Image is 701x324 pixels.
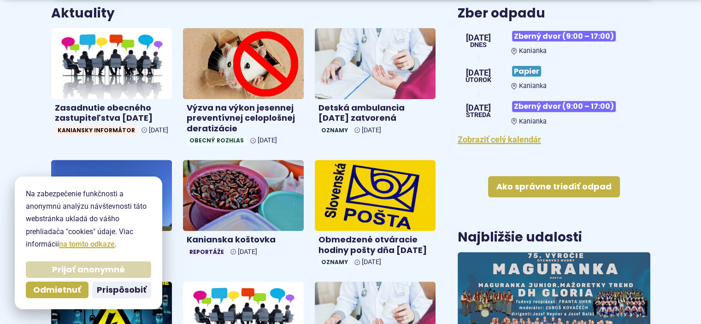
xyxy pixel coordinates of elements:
[26,188,151,250] p: Na zabezpečenie funkčnosti a anonymnú analýzu návštevnosti táto webstránka ukladá do vášho prehli...
[26,282,88,298] button: Odmietnuť
[458,27,650,55] a: Zberný dvor (9:00 – 17:00) Kanianka [DATE] Dnes
[512,66,541,77] span: Papier
[183,28,304,149] a: Výzva na výkon jesennej preventívnej celoplošnej deratizácie Obecný rozhlas [DATE]
[55,103,168,124] h4: Zasadnutie obecného zastupiteľstva [DATE]
[315,28,436,139] a: Detská ambulancia [DATE] zatvorená Oznamy [DATE]
[318,257,351,267] span: Oznamy
[362,126,381,134] span: [DATE]
[466,42,491,48] span: Dnes
[59,240,115,248] a: na tomto odkaze
[519,118,547,125] span: Kanianka
[55,125,138,135] span: Kaniansky informátor
[512,101,616,112] span: Zberný dvor (9:00 – 17:00)
[187,235,300,245] h4: Kanianska koštovka
[458,135,541,144] a: Zobraziť celý kalendár
[258,136,277,144] span: [DATE]
[458,62,650,90] a: Papier Kanianka [DATE] utorok
[52,265,125,275] span: Prijať anonymné
[183,160,304,260] a: Kanianska koštovka Reportáže [DATE]
[318,235,432,255] h4: Obmedzené otváracie hodiny pošty dňa [DATE]
[51,28,172,139] a: Zasadnutie obecného zastupiteľstva [DATE] Kaniansky informátor [DATE]
[149,126,168,134] span: [DATE]
[466,104,491,112] span: [DATE]
[51,160,172,271] a: Medzinárodné dni šarkanov 2025 Reportáže [DATE]
[187,135,247,145] span: Obecný rozhlas
[488,176,620,197] a: Ako správne triediť odpad
[512,31,616,41] span: Zberný dvor (9:00 – 17:00)
[92,282,151,298] button: Prispôsobiť
[466,112,491,118] span: streda
[238,248,257,256] span: [DATE]
[318,125,351,135] span: Oznamy
[315,160,436,271] a: Obmedzené otváracie hodiny pošty dňa [DATE] Oznamy [DATE]
[458,97,650,125] a: Zberný dvor (9:00 – 17:00) Kanianka [DATE] streda
[466,34,491,42] span: [DATE]
[33,285,81,295] span: Odmietnuť
[458,230,582,245] h3: Najbližšie udalosti
[26,261,151,278] button: Prijať anonymné
[465,77,491,83] span: utorok
[97,285,147,295] span: Prispôsobiť
[51,6,115,21] h3: Aktuality
[519,82,547,90] span: Kanianka
[458,6,650,21] h3: Zber odpadu
[318,103,432,124] h4: Detská ambulancia [DATE] zatvorená
[362,258,381,266] span: [DATE]
[187,103,300,134] h4: Výzva na výkon jesennej preventívnej celoplošnej deratizácie
[519,47,547,55] span: Kanianka
[465,69,491,77] span: [DATE]
[187,247,227,257] span: Reportáže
